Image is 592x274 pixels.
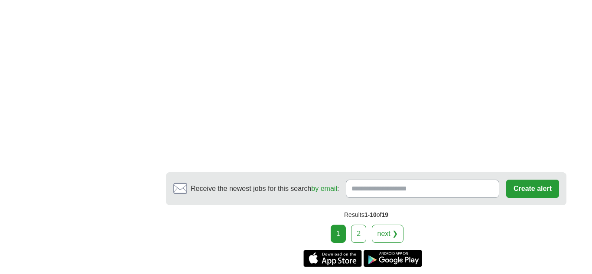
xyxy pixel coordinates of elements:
div: 1 [331,225,346,243]
a: Get the Android app [364,250,422,267]
a: by email [311,185,337,192]
button: Create alert [506,180,559,198]
div: Results of [166,205,566,225]
a: Get the iPhone app [303,250,362,267]
a: 2 [351,225,366,243]
span: 19 [381,211,388,218]
a: next ❯ [372,225,404,243]
span: 1-10 [364,211,377,218]
span: Receive the newest jobs for this search : [191,184,339,194]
